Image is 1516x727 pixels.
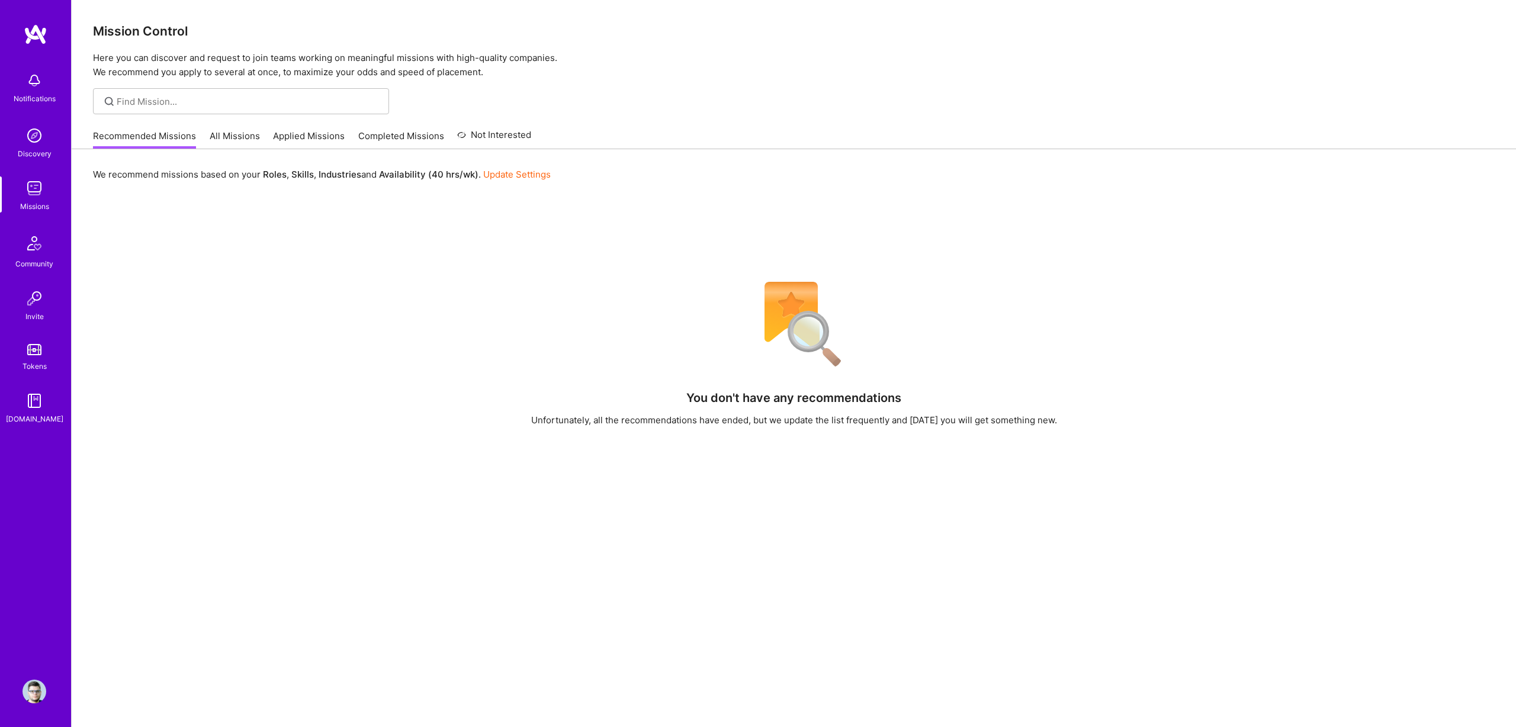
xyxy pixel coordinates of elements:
div: Tokens [23,360,47,372]
a: Applied Missions [273,130,345,149]
div: Unfortunately, all the recommendations have ended, but we update the list frequently and [DATE] y... [531,414,1057,426]
a: Not Interested [457,128,531,149]
h3: Mission Control [93,24,1495,38]
a: User Avatar [20,680,49,703]
b: Skills [291,169,314,180]
b: Industries [319,169,361,180]
img: No Results [744,274,844,375]
p: We recommend missions based on your , , and . [93,168,551,181]
img: guide book [23,389,46,413]
a: Update Settings [483,169,551,180]
img: Invite [23,287,46,310]
b: Roles [263,169,287,180]
h4: You don't have any recommendations [686,391,901,405]
img: logo [24,24,47,45]
div: Notifications [14,92,56,105]
img: Community [20,229,49,258]
a: All Missions [210,130,260,149]
div: Missions [20,200,49,213]
div: Discovery [18,147,52,160]
div: [DOMAIN_NAME] [6,413,63,425]
div: Community [15,258,53,270]
img: tokens [27,344,41,355]
a: Recommended Missions [93,130,196,149]
p: Here you can discover and request to join teams working on meaningful missions with high-quality ... [93,51,1495,79]
div: Invite [25,310,44,323]
img: teamwork [23,176,46,200]
i: icon SearchGrey [102,95,116,108]
b: Availability (40 hrs/wk) [379,169,478,180]
a: Completed Missions [358,130,444,149]
img: discovery [23,124,46,147]
img: User Avatar [23,680,46,703]
input: Find Mission... [117,95,380,108]
img: bell [23,69,46,92]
